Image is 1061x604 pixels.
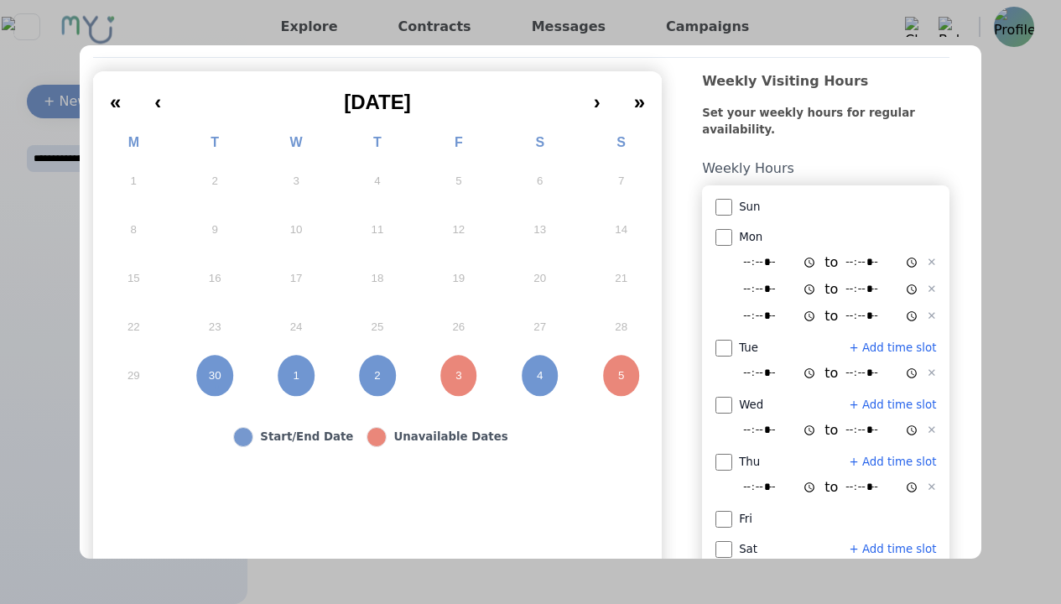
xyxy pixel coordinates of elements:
button: September 5, 2025 [418,157,499,206]
label: Tue [739,340,758,357]
button: September 20, 2025 [499,254,580,303]
button: September 25, 2025 [337,303,419,351]
abbr: September 3, 2025 [293,174,299,189]
button: October 4, 2025 [499,351,580,400]
button: October 5, 2025 [580,351,662,400]
button: [DATE] [178,78,577,115]
abbr: September 16, 2025 [209,271,221,286]
button: September 24, 2025 [256,303,337,351]
label: Thu [739,454,760,471]
button: September 10, 2025 [256,206,337,254]
abbr: September 15, 2025 [127,271,140,286]
abbr: September 22, 2025 [127,320,140,335]
button: September 7, 2025 [580,157,662,206]
abbr: September 25, 2025 [372,320,384,335]
abbr: October 5, 2025 [618,368,624,383]
button: + Add time slot [850,541,937,558]
button: September 2, 2025 [174,157,256,206]
abbr: September 23, 2025 [209,320,221,335]
button: October 1, 2025 [256,351,337,400]
abbr: September 13, 2025 [533,222,546,237]
abbr: September 6, 2025 [537,174,543,189]
abbr: September 2, 2025 [212,174,218,189]
button: September 19, 2025 [418,254,499,303]
abbr: September 1, 2025 [131,174,137,189]
button: September 3, 2025 [256,157,337,206]
button: September 21, 2025 [580,254,662,303]
abbr: Sunday [616,135,626,149]
div: Unavailable Dates [393,429,507,445]
button: September 29, 2025 [93,351,174,400]
abbr: September 5, 2025 [455,174,461,189]
abbr: September 24, 2025 [290,320,303,335]
button: September 11, 2025 [337,206,419,254]
span: to [824,363,838,383]
span: [DATE] [344,91,411,113]
label: Sun [739,199,760,216]
abbr: September 14, 2025 [615,222,627,237]
abbr: Saturday [535,135,544,149]
button: September 17, 2025 [256,254,337,303]
button: September 14, 2025 [580,206,662,254]
abbr: Monday [128,135,139,149]
button: + Add time slot [850,340,937,357]
button: ✕ [927,365,936,382]
abbr: September 9, 2025 [212,222,218,237]
button: September 27, 2025 [499,303,580,351]
button: October 3, 2025 [418,351,499,400]
span: to [824,279,838,299]
div: Weekly Hours [702,159,949,185]
abbr: September 21, 2025 [615,271,627,286]
button: September 23, 2025 [174,303,256,351]
button: ✕ [927,281,936,298]
button: September 4, 2025 [337,157,419,206]
abbr: September 17, 2025 [290,271,303,286]
abbr: October 3, 2025 [455,368,461,383]
button: « [93,78,138,115]
abbr: September 20, 2025 [533,271,546,286]
button: › [577,78,617,115]
label: Wed [739,397,763,414]
abbr: September 27, 2025 [533,320,546,335]
button: September 28, 2025 [580,303,662,351]
abbr: September 28, 2025 [615,320,627,335]
abbr: September 29, 2025 [127,368,140,383]
button: September 6, 2025 [499,157,580,206]
button: September 22, 2025 [93,303,174,351]
div: Set your weekly hours for regular availability. [702,105,925,159]
button: September 1, 2025 [93,157,174,206]
span: to [824,477,838,497]
span: to [824,253,838,273]
abbr: Friday [455,135,463,149]
abbr: September 26, 2025 [452,320,465,335]
abbr: September 8, 2025 [131,222,137,237]
abbr: September 18, 2025 [372,271,384,286]
label: Mon [739,229,762,246]
div: Weekly Visiting Hours [702,71,949,105]
button: ✕ [927,479,936,496]
abbr: September 4, 2025 [374,174,380,189]
span: to [824,420,838,440]
button: September 18, 2025 [337,254,419,303]
abbr: October 1, 2025 [293,368,299,383]
abbr: October 2, 2025 [374,368,380,383]
abbr: Thursday [373,135,382,149]
button: September 15, 2025 [93,254,174,303]
button: September 9, 2025 [174,206,256,254]
button: September 12, 2025 [418,206,499,254]
div: Start/End Date [260,429,353,445]
abbr: September 12, 2025 [452,222,465,237]
label: Sat [739,541,757,558]
span: to [824,306,838,326]
abbr: September 7, 2025 [618,174,624,189]
button: ✕ [927,254,936,271]
label: Fri [739,511,752,528]
button: September 30, 2025 [174,351,256,400]
abbr: Tuesday [211,135,219,149]
button: September 26, 2025 [418,303,499,351]
button: ‹ [138,78,178,115]
abbr: September 30, 2025 [209,368,221,383]
abbr: October 4, 2025 [537,368,543,383]
button: + Add time slot [850,397,937,414]
button: ✕ [927,422,936,439]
